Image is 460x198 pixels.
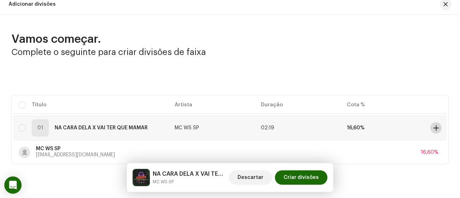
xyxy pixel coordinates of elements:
span: Descartar [238,170,263,185]
p: [EMAIL_ADDRESS][DOMAIN_NAME] [36,151,115,159]
div: 16,60% [421,150,438,155]
h2: Vamos começar. [11,32,448,46]
button: Descartar [229,170,272,185]
button: Criar divisões [275,170,327,185]
div: Open Intercom Messenger [4,176,22,194]
strong: 16,60% [347,125,364,130]
small: NA CARA DELA X VAI TER QUE MAMAR [153,178,226,185]
strong: NA CARA DELA X VAI TER QUE MAMAR [55,125,148,130]
h5: NA CARA DELA X VAI TER QUE MAMAR [153,170,226,178]
span: MC WS SP [175,125,199,130]
span: Criar divisões [284,170,319,185]
h3: Complete o seguinte para criar divisões de faixa [11,46,448,58]
span: 139 [261,125,274,130]
img: a935e506-df26-420b-bbee-6f9e79df9a51 [133,169,150,186]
